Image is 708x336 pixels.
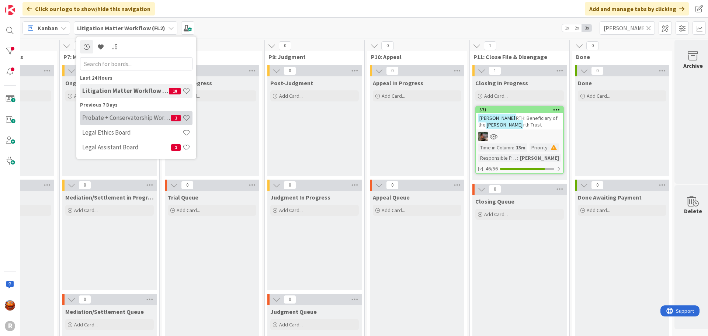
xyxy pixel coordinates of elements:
[478,143,513,152] div: Time in Column
[473,53,560,60] span: P11: Close File & Disengage
[171,115,181,121] span: 1
[600,21,655,35] input: Quick Filter...
[373,194,410,201] span: Appeal Queue
[279,207,303,214] span: Add Card...
[386,66,399,75] span: 0
[279,93,303,99] span: Add Card...
[270,79,313,87] span: Post-Judgment
[65,194,154,201] span: Mediation/Settlement in Progress
[517,154,518,162] span: :
[585,2,689,15] div: Add and manage tabs by clicking
[486,165,498,173] span: 46/56
[381,41,394,50] span: 0
[80,74,192,82] div: Last 24 Hours
[74,207,98,214] span: Add Card...
[284,295,296,304] span: 0
[478,154,517,162] div: Responsible Paralegal
[65,79,107,87] span: Ongoing Advice
[82,114,171,121] h4: Probate + Conservatorship Workflow (FL2)
[587,93,610,99] span: Add Card...
[475,79,528,87] span: Closing In Progress
[169,88,181,94] span: 18
[5,5,15,15] img: Visit kanbanzone.com
[371,53,458,60] span: P10: Appeal
[476,107,563,113] div: 571
[484,93,508,99] span: Add Card...
[478,115,558,128] span: RTH: Beneficiary of the
[523,121,542,128] span: rth Trust
[591,66,604,75] span: 0
[74,321,98,328] span: Add Card...
[38,24,58,32] span: Kanban
[284,66,296,75] span: 0
[74,93,98,99] span: Add Card...
[591,181,604,190] span: 0
[166,53,253,60] span: P8: Trial
[65,308,144,315] span: Mediation/Settlement Queue
[80,57,192,70] input: Search for boards...
[82,129,183,136] h4: Legal Ethics Board
[479,107,563,112] div: 571
[475,106,564,174] a: 571[PERSON_NAME]RTH: Beneficiary of the[PERSON_NAME]rth TrustMWTime in Column:13mPriority:Respons...
[478,114,516,122] mark: [PERSON_NAME]
[279,321,303,328] span: Add Card...
[489,185,501,194] span: 0
[582,24,592,32] span: 3x
[284,181,296,190] span: 0
[587,207,610,214] span: Add Card...
[168,194,198,201] span: Trial Queue
[514,143,527,152] div: 13m
[478,132,488,141] img: MW
[268,53,355,60] span: P9: Judgment
[484,41,496,50] span: 1
[270,308,317,315] span: Judgment Queue
[373,79,423,87] span: Appeal In Progress
[177,207,200,214] span: Add Card...
[82,143,171,151] h4: Legal Assistant Board
[80,101,192,109] div: Previous 7 Days
[382,207,405,214] span: Add Card...
[79,181,91,190] span: 0
[684,207,702,215] div: Delete
[181,181,194,190] span: 0
[476,107,563,129] div: 571[PERSON_NAME]RTH: Beneficiary of the[PERSON_NAME]rth Trust
[572,24,582,32] span: 2x
[513,143,514,152] span: :
[386,181,399,190] span: 0
[171,144,181,151] span: 1
[518,154,561,162] div: [PERSON_NAME]
[5,300,15,311] img: KA
[77,24,165,32] b: Litigation Matter Workflow (FL2)
[562,24,572,32] span: 1x
[79,295,91,304] span: 0
[22,2,155,15] div: Click our logo to show/hide this navigation
[475,198,514,205] span: Closing Queue
[486,120,523,129] mark: [PERSON_NAME]
[5,321,15,331] div: R
[530,143,548,152] div: Priority
[489,66,501,75] span: 1
[74,41,86,50] span: 0
[82,87,169,94] h4: Litigation Matter Workflow (FL2)
[279,41,291,50] span: 0
[548,143,549,152] span: :
[270,194,330,201] span: Judgment In Progress
[683,61,703,70] div: Archive
[63,53,150,60] span: P7: Mediation & Settle.
[586,41,599,50] span: 0
[484,211,508,218] span: Add Card...
[576,53,663,60] span: Done
[15,1,34,10] span: Support
[578,79,592,87] span: Done
[578,194,642,201] span: Done Awaiting Payment
[382,93,405,99] span: Add Card...
[476,132,563,141] div: MW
